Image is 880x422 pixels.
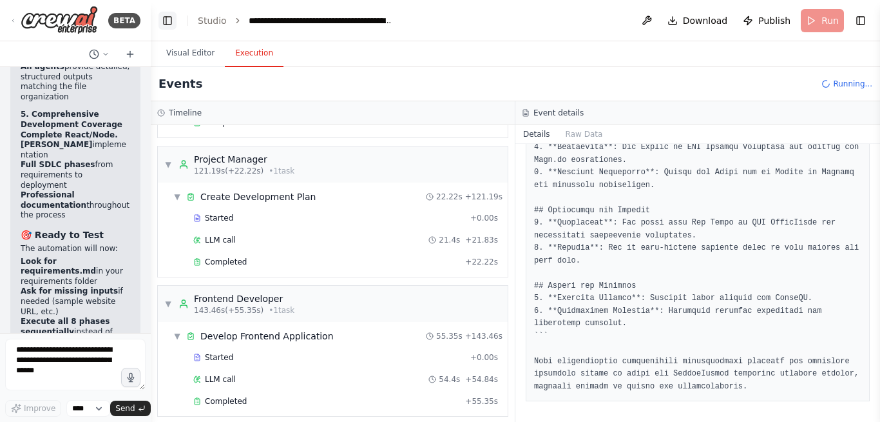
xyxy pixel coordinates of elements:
[194,166,263,176] span: 121.19s (+22.22s)
[465,374,498,385] span: + 54.84s
[110,401,150,416] button: Send
[465,192,502,202] span: + 121.19s
[225,40,283,67] button: Execution
[852,12,870,30] button: Show right sidebar
[21,286,118,296] strong: Ask for missing inputs
[156,40,225,67] button: Visual Editor
[558,125,611,143] button: Raw Data
[194,292,294,305] div: Frontend Developer
[470,352,498,363] span: + 0.00s
[205,352,233,363] span: Started
[198,14,394,27] nav: breadcrumb
[21,62,64,71] strong: All agents
[158,12,177,30] button: Hide left sidebar
[115,403,135,414] span: Send
[24,403,55,414] span: Improve
[21,130,130,161] li: implementation
[833,79,872,89] span: Running...
[436,192,463,202] span: 22.22s
[205,396,247,407] span: Completed
[164,159,172,170] span: ▼
[205,257,247,267] span: Completed
[21,190,130,221] li: throughout the process
[738,9,796,32] button: Publish
[662,9,733,32] button: Download
[21,110,122,129] strong: 5. Comprehensive Development Coverage
[21,62,130,102] li: provide detailed, structured outputs matching the file organization
[205,374,236,385] span: LLM call
[5,400,61,417] button: Improve
[194,153,294,166] div: Project Manager
[21,160,130,190] li: from requirements to deployment
[108,13,140,28] div: BETA
[269,305,294,316] span: • 1 task
[465,235,498,245] span: + 21.83s
[21,230,104,240] strong: 🎯 Ready to Test
[198,15,227,26] a: Studio
[439,235,460,245] span: 21.4s
[200,190,316,203] div: Create Development Plan
[465,257,498,267] span: + 22.22s
[21,317,110,336] strong: Execute all 8 phases sequentially
[194,305,263,316] span: 143.46s (+55.35s)
[470,213,498,223] span: + 0.00s
[120,46,140,62] button: Start a new chat
[465,396,498,407] span: + 55.35s
[515,125,558,143] button: Details
[436,331,463,341] span: 55.35s
[158,75,202,93] h2: Events
[173,331,181,341] span: ▼
[533,108,584,118] h3: Event details
[21,257,130,287] li: in your requirements folder
[21,257,96,276] strong: Look for requirements.md
[683,14,728,27] span: Download
[205,213,233,223] span: Started
[121,368,140,387] button: Click to speak your automation idea
[21,130,118,150] strong: Complete React/Node.[PERSON_NAME]
[21,6,98,35] img: Logo
[269,166,294,176] span: • 1 task
[21,244,130,254] p: The automation will now:
[200,330,334,343] div: Develop Frontend Application
[21,190,86,210] strong: Professional documentation
[21,317,130,347] li: instead of jumping to the end
[21,160,95,169] strong: Full SDLC phases
[758,14,790,27] span: Publish
[173,192,181,202] span: ▼
[205,235,236,245] span: LLM call
[465,331,502,341] span: + 143.46s
[164,299,172,309] span: ▼
[84,46,115,62] button: Switch to previous chat
[439,374,460,385] span: 54.4s
[169,108,202,118] h3: Timeline
[21,286,130,317] li: if needed (sample website URL, etc.)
